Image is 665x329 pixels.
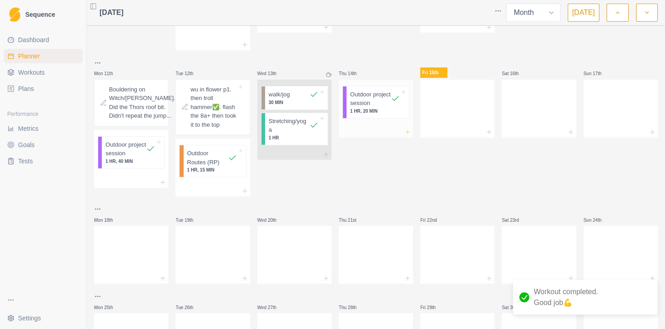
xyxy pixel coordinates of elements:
p: Outdoor project session [350,90,391,108]
span: Planner [18,52,40,61]
p: Mon 25th [94,304,121,311]
div: Bouldering on Witch/[PERSON_NAME]. Did the Thors roof bit. Didn't repeat the jump... [94,79,168,126]
a: Goals [4,138,83,152]
a: Workouts [4,65,83,80]
p: Wed 13th [257,70,285,77]
p: Tue 19th [176,217,203,224]
a: Dashboard [4,33,83,47]
p: Outdoor Routes (RP) [187,149,228,167]
p: 1 HR, 15 MIN [187,167,237,173]
img: Logo [9,7,20,22]
p: Fri 15th [420,67,447,78]
div: Outdoor project session1 HR, 20 MIN [342,86,409,119]
p: Thu 21st [339,217,366,224]
p: Sat 16th [502,70,529,77]
a: Tests [4,154,83,168]
p: Stretching/yoga [269,117,309,134]
p: Fri 29th [420,304,447,311]
p: Workout completed. Good job 💪 [534,286,598,308]
div: wu in flower p1. then troll hammer✅. flash the 8a+ then took it to the top [176,79,250,135]
p: Thu 14th [339,70,366,77]
div: Outdoor project session1 HR, 40 MIN [98,136,165,169]
p: Mon 11th [94,70,121,77]
span: Sequence [25,11,55,18]
span: [DATE] [100,7,123,18]
p: 1 HR, 20 MIN [350,108,400,114]
p: Sat 30th [502,304,529,311]
p: 30 MIN [269,99,318,106]
p: Wed 27th [257,304,285,311]
p: Fri 22nd [420,217,447,224]
p: wu in flower p1. then troll hammer✅. flash the 8a+ then took it to the top [190,85,237,129]
span: Goals [18,140,35,149]
p: 1 HR [269,134,318,141]
a: Planner [4,49,83,63]
span: Tests [18,157,33,166]
div: Performance [4,107,83,121]
span: Plans [18,84,34,93]
p: Tue 26th [176,304,203,311]
p: Mon 18th [94,217,121,224]
p: Sun 17th [584,70,611,77]
p: Bouldering on Witch/[PERSON_NAME]. Did the Thors roof bit. Didn't repeat the jump... [109,85,176,120]
a: Metrics [4,121,83,136]
div: Outdoor Routes (RP)1 HR, 15 MIN [179,145,246,177]
div: Stretching/yoga1 HR [261,113,328,145]
p: Sun 24th [584,217,611,224]
p: Sat 23rd [502,217,529,224]
p: Wed 20th [257,217,285,224]
button: [DATE] [568,4,599,22]
a: Plans [4,81,83,96]
p: Thu 28th [339,304,366,311]
a: LogoSequence [4,4,83,25]
span: Dashboard [18,35,49,44]
span: Workouts [18,68,45,77]
button: Settings [4,311,83,325]
p: Tue 12th [176,70,203,77]
p: Outdoor project session [105,140,146,158]
div: walk/jog30 MIN [261,86,328,110]
p: 1 HR, 40 MIN [105,158,155,165]
p: walk/jog [269,90,290,99]
span: Metrics [18,124,38,133]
